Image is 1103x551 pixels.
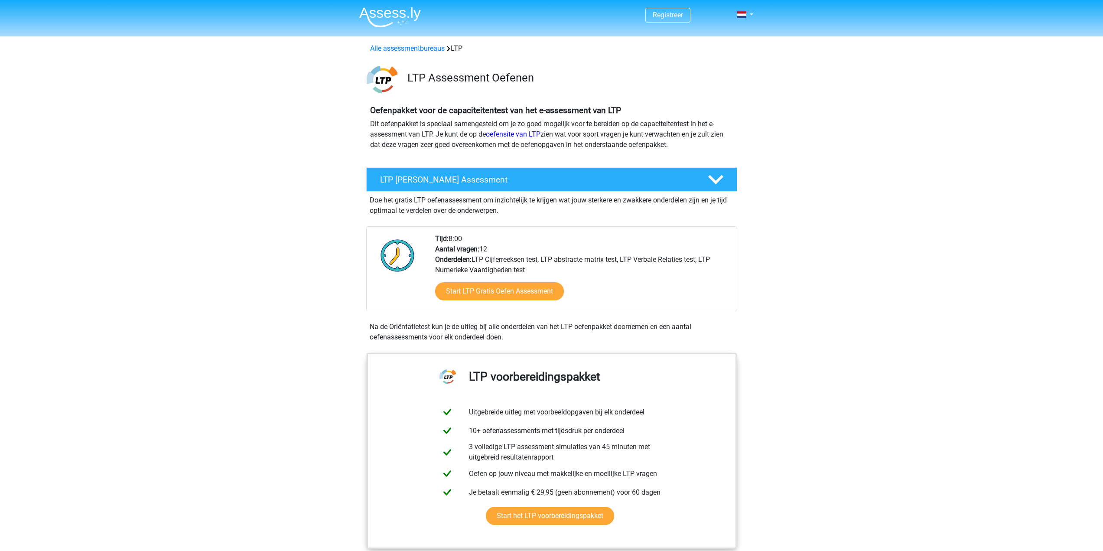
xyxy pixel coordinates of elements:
div: LTP [367,43,737,54]
img: Assessly [359,7,421,27]
a: Registreer [653,11,683,19]
b: Oefenpakket voor de capaciteitentest van het e-assessment van LTP [370,105,621,115]
b: Aantal vragen: [435,245,479,253]
a: Start het LTP voorbereidingspakket [486,507,614,525]
a: oefensite van LTP [486,130,540,138]
h3: LTP Assessment Oefenen [407,71,730,85]
p: Dit oefenpakket is speciaal samengesteld om je zo goed mogelijk voor te bereiden op de capaciteit... [370,119,733,150]
div: Doe het gratis LTP oefenassessment om inzichtelijk te krijgen wat jouw sterkere en zwakkere onder... [366,192,737,216]
b: Onderdelen: [435,255,472,264]
img: ltp.png [367,64,397,95]
b: Tijd: [435,235,449,243]
a: Start LTP Gratis Oefen Assessment [435,282,564,300]
a: Alle assessmentbureaus [370,44,445,52]
a: LTP [PERSON_NAME] Assessment [363,167,741,192]
div: 8:00 12 LTP Cijferreeksen test, LTP abstracte matrix test, LTP Verbale Relaties test, LTP Numerie... [429,234,736,311]
div: Na de Oriëntatietest kun je de uitleg bij alle onderdelen van het LTP-oefenpakket doornemen en ee... [366,322,737,342]
img: Klok [376,234,420,277]
h4: LTP [PERSON_NAME] Assessment [380,175,694,185]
